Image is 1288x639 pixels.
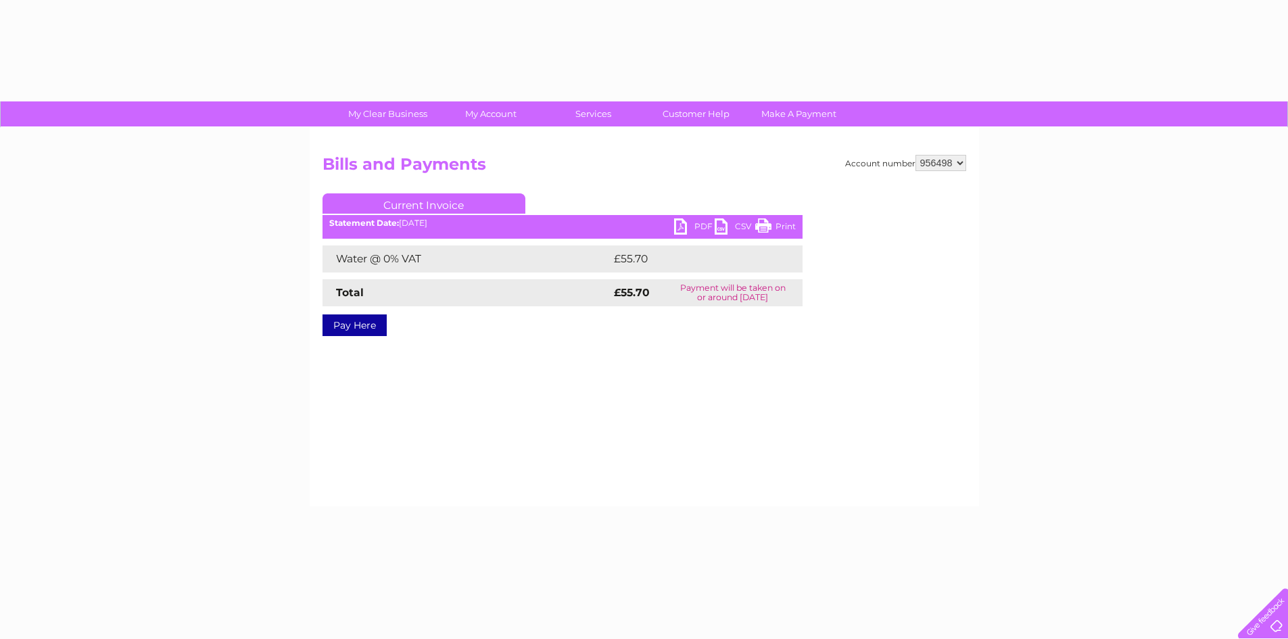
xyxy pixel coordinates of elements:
[323,155,966,181] h2: Bills and Payments
[614,286,650,299] strong: £55.70
[323,314,387,336] a: Pay Here
[336,286,364,299] strong: Total
[329,218,399,228] b: Statement Date:
[323,193,525,214] a: Current Invoice
[663,279,803,306] td: Payment will be taken on or around [DATE]
[755,218,796,238] a: Print
[435,101,546,126] a: My Account
[715,218,755,238] a: CSV
[845,155,966,171] div: Account number
[332,101,444,126] a: My Clear Business
[323,218,803,228] div: [DATE]
[640,101,752,126] a: Customer Help
[538,101,649,126] a: Services
[611,245,775,273] td: £55.70
[743,101,855,126] a: Make A Payment
[674,218,715,238] a: PDF
[323,245,611,273] td: Water @ 0% VAT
